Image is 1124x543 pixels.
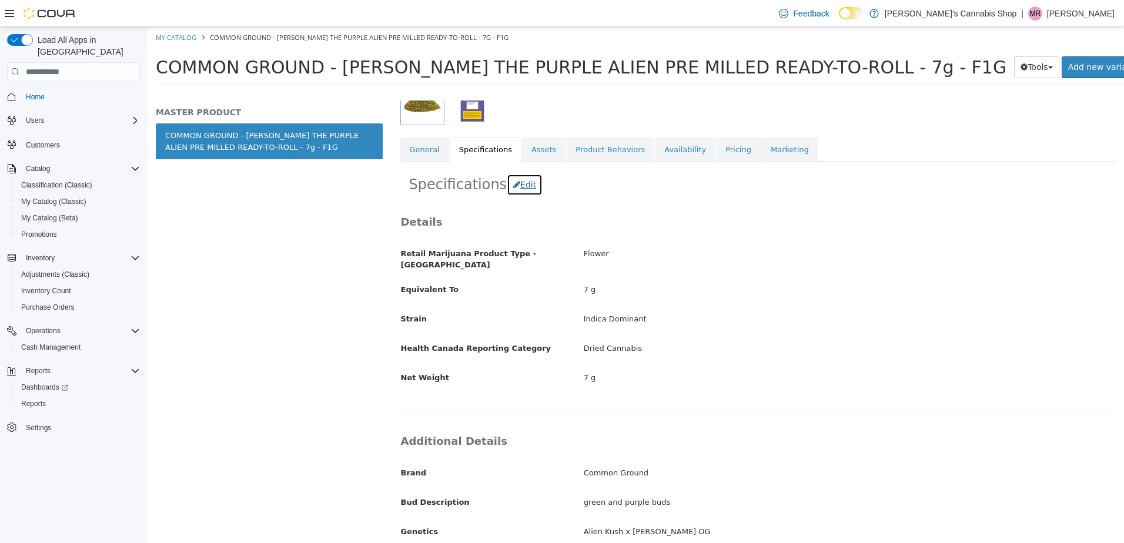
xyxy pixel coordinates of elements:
[21,230,57,239] span: Promotions
[614,110,671,135] a: Marketing
[33,34,140,58] span: Load All Apps in [GEOGRAPHIC_DATA]
[428,465,976,486] div: green and purple buds
[2,250,145,266] button: Inventory
[21,251,140,265] span: Inventory
[253,110,302,135] a: General
[9,6,49,15] a: My Catalog
[26,253,55,263] span: Inventory
[428,436,976,457] div: Common Ground
[16,300,140,314] span: Purchase Orders
[16,300,79,314] a: Purchase Orders
[254,317,404,326] span: Health Canada Reporting Category
[26,326,61,336] span: Operations
[21,213,78,223] span: My Catalog (Beta)
[16,380,140,394] span: Dashboards
[375,110,419,135] a: Assets
[2,323,145,339] button: Operations
[2,136,145,153] button: Customers
[21,270,89,279] span: Adjustments (Classic)
[21,197,86,206] span: My Catalog (Classic)
[16,267,94,281] a: Adjustments (Classic)
[21,113,140,128] span: Users
[16,211,140,225] span: My Catalog (Beta)
[508,110,568,135] a: Availability
[26,366,51,376] span: Reports
[26,140,60,150] span: Customers
[24,8,76,19] img: Cova
[2,419,145,436] button: Settings
[21,113,49,128] button: Users
[21,286,71,296] span: Inventory Count
[21,162,140,176] span: Catalog
[26,164,50,173] span: Catalog
[254,500,292,509] span: Genetics
[2,363,145,379] button: Reports
[21,162,55,176] button: Catalog
[12,210,145,226] button: My Catalog (Beta)
[21,251,59,265] button: Inventory
[21,138,65,152] a: Customers
[12,266,145,283] button: Adjustments (Classic)
[254,287,280,296] span: Strain
[21,383,68,392] span: Dashboards
[21,89,140,104] span: Home
[9,30,859,51] span: COMMON GROUND - [PERSON_NAME] THE PURPLE ALIEN PRE MILLED READY-TO-ROLL - 7g - F1G
[16,178,97,192] a: Classification (Classic)
[16,380,73,394] a: Dashboards
[2,88,145,105] button: Home
[16,284,140,298] span: Inventory Count
[428,282,976,303] div: Indica Dominant
[303,110,374,135] a: Specifications
[569,110,614,135] a: Pricing
[12,177,145,193] button: Classification (Classic)
[254,407,968,421] h3: Additional Details
[16,195,140,209] span: My Catalog (Classic)
[254,188,968,202] h3: Details
[254,258,312,267] span: Equivalent To
[21,180,92,190] span: Classification (Classic)
[428,495,976,515] div: Alien Kush x [PERSON_NAME] OG
[2,112,145,129] button: Users
[21,364,55,378] button: Reports
[21,137,140,152] span: Customers
[419,110,507,135] a: Product Behaviors
[16,267,140,281] span: Adjustments (Classic)
[21,420,140,435] span: Settings
[774,2,834,25] a: Feedback
[21,343,81,352] span: Cash Management
[12,379,145,395] a: Dashboards
[16,195,91,209] a: My Catalog (Classic)
[360,147,396,169] button: Edit
[7,83,140,467] nav: Complex example
[16,397,51,411] a: Reports
[1028,6,1042,21] div: Marc Riendeau
[16,397,140,411] span: Reports
[12,283,145,299] button: Inventory Count
[9,80,236,90] h5: MASTER PRODUCT
[1030,6,1041,21] span: MR
[254,346,302,355] span: Net Weight
[12,299,145,316] button: Purchase Orders
[63,6,362,15] span: COMMON GROUND - [PERSON_NAME] THE PURPLE ALIEN PRE MILLED READY-TO-ROLL - 7g - F1G
[16,178,140,192] span: Classification (Classic)
[16,340,85,354] a: Cash Management
[12,395,145,412] button: Reports
[885,6,1016,21] p: [PERSON_NAME]'s Cannabis Shop
[16,227,62,242] a: Promotions
[1021,6,1023,21] p: |
[867,29,912,51] button: Tools
[16,227,140,242] span: Promotions
[21,421,56,435] a: Settings
[254,441,280,450] span: Brand
[12,193,145,210] button: My Catalog (Classic)
[428,341,976,361] div: 7 g
[254,471,323,480] span: Bud Description
[21,324,65,338] button: Operations
[26,116,44,125] span: Users
[428,217,976,237] div: Flower
[21,324,140,338] span: Operations
[16,340,140,354] span: Cash Management
[254,222,390,243] span: Retail Marijuana Product Type - [GEOGRAPHIC_DATA]
[21,90,49,104] a: Home
[428,253,976,273] div: 7 g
